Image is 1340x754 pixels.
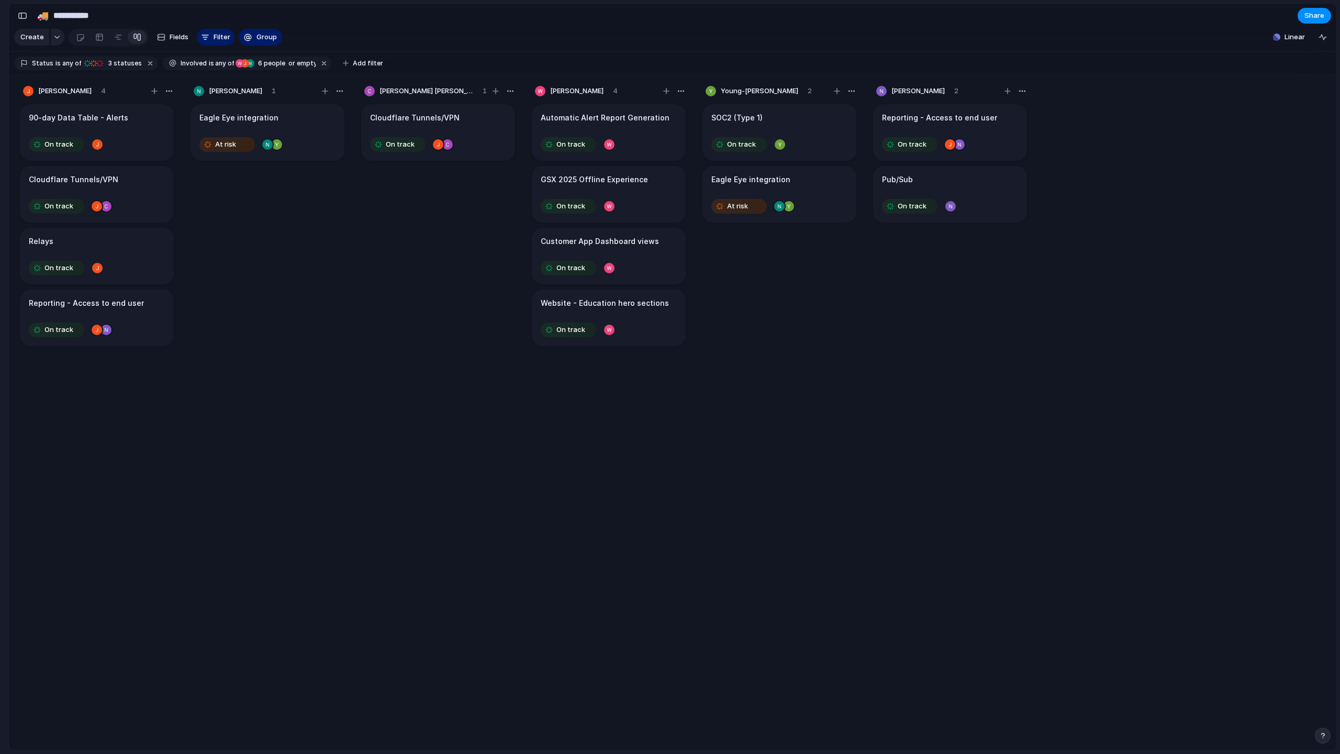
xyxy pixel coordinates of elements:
[26,260,87,276] button: On track
[29,297,144,309] h1: Reporting - Access to end user
[538,260,599,276] button: On track
[367,136,428,153] button: On track
[532,290,686,346] div: Website - Education hero sectionsOn track
[727,139,756,150] span: On track
[181,59,207,68] span: Involved
[808,86,812,96] span: 2
[255,59,285,68] span: people
[105,59,142,68] span: statuses
[1285,32,1305,42] span: Linear
[26,136,87,153] button: On track
[556,325,585,335] span: On track
[29,174,118,185] h1: Cloudflare Tunnels/VPN
[55,59,61,68] span: is
[287,59,316,68] span: or empty
[556,201,585,212] span: On track
[199,112,278,124] h1: Eagle Eye integration
[532,166,686,223] div: GSX 2025 Offline ExperienceOn track
[32,59,53,68] span: Status
[702,104,856,161] div: SOC2 (Type 1)On track
[532,228,686,284] div: Customer App Dashboard viewsOn track
[214,59,234,68] span: any of
[215,139,236,150] span: At risk
[1298,8,1331,24] button: Share
[44,139,73,150] span: On track
[37,8,49,23] div: 🚚
[170,32,188,42] span: Fields
[538,136,599,153] button: On track
[702,166,856,223] div: Eagle Eye integrationAt risk
[20,290,174,346] div: Reporting - Access to end userOn track
[879,136,940,153] button: On track
[898,139,926,150] span: On track
[1269,29,1309,45] button: Linear
[256,32,277,42] span: Group
[191,104,344,161] div: Eagle Eye integrationAt risk
[891,86,945,96] span: [PERSON_NAME]
[29,112,128,124] h1: 90-day Data Table - Alerts
[898,201,926,212] span: On track
[613,86,618,96] span: 4
[29,236,53,247] h1: Relays
[541,236,659,247] h1: Customer App Dashboard views
[38,86,92,96] span: [PERSON_NAME]
[26,321,87,338] button: On track
[197,29,234,46] button: Filter
[882,174,913,185] h1: Pub/Sub
[272,86,276,96] span: 1
[709,198,769,215] button: At risk
[541,297,669,309] h1: Website - Education hero sections
[214,32,230,42] span: Filter
[255,59,264,67] span: 6
[14,29,49,46] button: Create
[101,86,106,96] span: 4
[26,198,87,215] button: On track
[209,59,214,68] span: is
[550,86,604,96] span: [PERSON_NAME]
[44,263,73,273] span: On track
[556,139,585,150] span: On track
[541,112,669,124] h1: Automatic Alert Report Generation
[82,58,144,69] button: 3 statuses
[361,104,515,161] div: Cloudflare Tunnels/VPNOn track
[207,58,237,69] button: isany of
[337,56,389,71] button: Add filter
[532,104,686,161] div: Automatic Alert Report GenerationOn track
[556,263,585,273] span: On track
[353,59,383,68] span: Add filter
[873,166,1027,223] div: Pub/SubOn track
[61,59,81,68] span: any of
[709,136,769,153] button: On track
[711,112,763,124] h1: SOC2 (Type 1)
[873,104,1027,161] div: Reporting - Access to end userOn track
[386,139,415,150] span: On track
[153,29,193,46] button: Fields
[1304,10,1324,21] span: Share
[44,325,73,335] span: On track
[209,86,262,96] span: [PERSON_NAME]
[53,58,83,69] button: isany of
[370,112,460,124] h1: Cloudflare Tunnels/VPN
[711,174,790,185] h1: Eagle Eye integration
[483,86,487,96] span: 1
[235,58,318,69] button: 6 peopleor empty
[35,7,51,24] button: 🚚
[239,29,282,46] button: Group
[197,136,258,153] button: At risk
[721,86,798,96] span: Young-[PERSON_NAME]
[20,228,174,284] div: RelaysOn track
[20,32,44,42] span: Create
[954,86,958,96] span: 2
[20,104,174,161] div: 90-day Data Table - AlertsOn track
[538,321,599,338] button: On track
[379,86,473,96] span: [PERSON_NAME] [PERSON_NAME]
[538,198,599,215] button: On track
[541,174,648,185] h1: GSX 2025 Offline Experience
[105,59,114,67] span: 3
[727,201,748,212] span: At risk
[879,198,940,215] button: On track
[20,166,174,223] div: Cloudflare Tunnels/VPNOn track
[882,112,997,124] h1: Reporting - Access to end user
[44,201,73,212] span: On track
